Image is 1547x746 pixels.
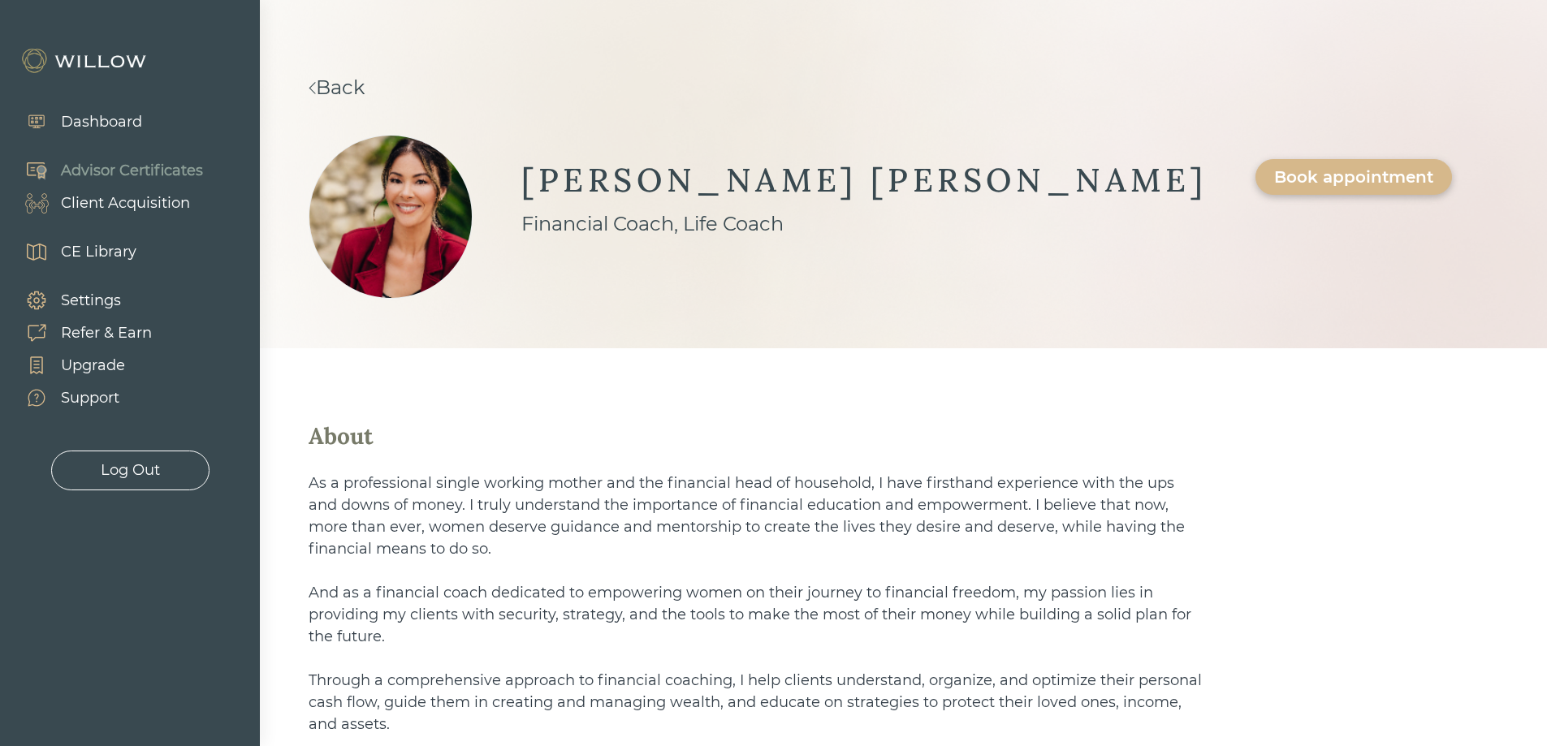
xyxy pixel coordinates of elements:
[8,187,203,219] a: Client Acquisition
[61,241,136,263] div: CE Library
[8,106,142,138] a: Dashboard
[8,235,136,268] a: CE Library
[61,160,203,182] div: Advisor Certificates
[309,671,1206,733] span: Through a comprehensive approach to financial coaching, I help clients understand, organize, and ...
[8,154,203,187] a: Advisor Certificates
[521,209,1207,239] div: Financial Coach, Life Coach
[61,355,125,377] div: Upgrade
[309,82,316,94] img: <
[1274,167,1433,187] div: Book appointment
[521,159,1207,201] div: [PERSON_NAME] [PERSON_NAME]
[101,459,160,481] div: Log Out
[61,192,190,214] div: Client Acquisition
[309,584,1195,645] span: And as a financial coach dedicated to empowering women on their journey to financial freedom, my ...
[309,421,1202,451] div: About
[8,317,152,349] a: Refer & Earn
[61,322,152,344] div: Refer & Earn
[61,111,142,133] div: Dashboard
[8,349,152,382] a: Upgrade
[61,290,121,312] div: Settings
[309,75,365,99] a: Back
[8,284,152,317] a: Settings
[20,48,150,74] img: Willow
[309,474,1189,558] span: As a professional single working mother and the financial head of household, I have firsthand exp...
[61,387,119,409] div: Support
